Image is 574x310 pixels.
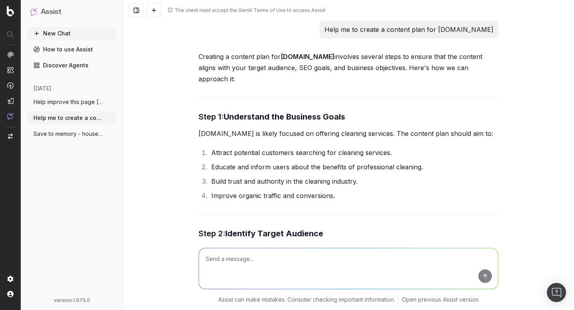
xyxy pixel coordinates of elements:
div: Open Intercom Messenger [547,283,566,302]
li: Educate and inform users about the benefits of professional cleaning. [209,161,498,173]
p: Assist can make mistakes. Consider checking important information. [218,296,395,304]
div: The client must accept the GenAI Terms of Use to access Assist [175,7,326,14]
h3: Step 2: [199,227,498,240]
button: Help improve this page [URL] [27,96,116,108]
li: Build trust and authority in the cleaning industry. [209,176,498,187]
li: Attract potential customers searching for cleaning services. [209,147,498,158]
img: Studio [7,98,14,104]
p: Creating a content plan for involves several steps to ensure that the content aligns with your ta... [199,51,498,84]
a: Open previous Assist version [402,296,479,304]
span: Help improve this page [URL] [33,98,104,106]
button: Help me to create a content plan for hou [27,112,116,124]
span: Save to memory - housekeep is a service [33,130,104,138]
button: Save to memory - housekeep is a service [27,128,116,140]
img: Intelligence [7,67,14,73]
a: Discover Agents [27,59,116,72]
span: [DATE] [33,84,51,92]
img: Botify logo [7,6,14,16]
span: Help me to create a content plan for hou [33,114,104,122]
button: New Chat [27,27,116,40]
p: Help me to create a content plan for [DOMAIN_NAME] [324,24,493,35]
img: Assist [30,8,37,16]
div: version: 1.675.0 [30,297,113,304]
li: Improve organic traffic and conversions. [209,190,498,201]
p: [DOMAIN_NAME] is likely focused on offering cleaning services. The content plan should aim to: [199,128,498,139]
img: My account [7,291,14,297]
h1: Assist [41,6,61,18]
img: Activation [7,82,14,89]
img: Assist [7,113,14,120]
img: Switch project [8,133,13,139]
img: Analytics [7,51,14,58]
a: How to use Assist [27,43,116,56]
strong: Understand the Business Goals [224,112,345,122]
strong: [DOMAIN_NAME] [281,53,334,61]
strong: Identify Target Audience [225,229,323,238]
button: Assist [30,6,113,18]
h3: Step 1: [199,110,498,123]
img: Setting [7,276,14,282]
